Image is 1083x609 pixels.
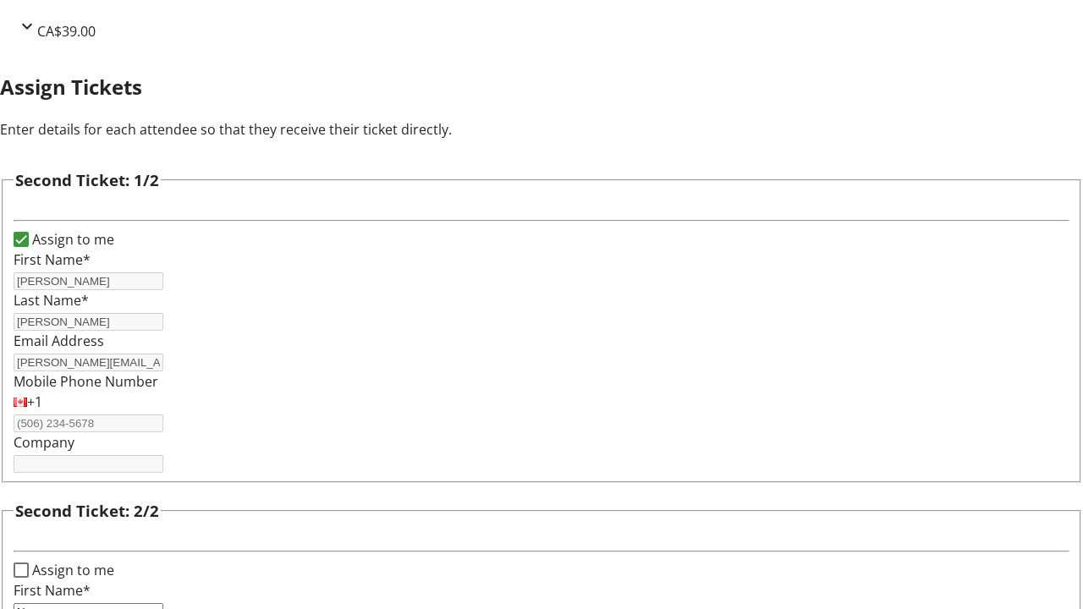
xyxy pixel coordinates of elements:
[29,229,114,250] label: Assign to me
[14,332,104,350] label: Email Address
[14,581,91,600] label: First Name*
[14,414,163,432] input: (506) 234-5678
[15,499,159,523] h3: Second Ticket: 2/2
[14,250,91,269] label: First Name*
[14,372,158,391] label: Mobile Phone Number
[15,168,159,192] h3: Second Ticket: 1/2
[29,560,114,580] label: Assign to me
[14,433,74,452] label: Company
[37,22,96,41] span: CA$39.00
[14,291,89,310] label: Last Name*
